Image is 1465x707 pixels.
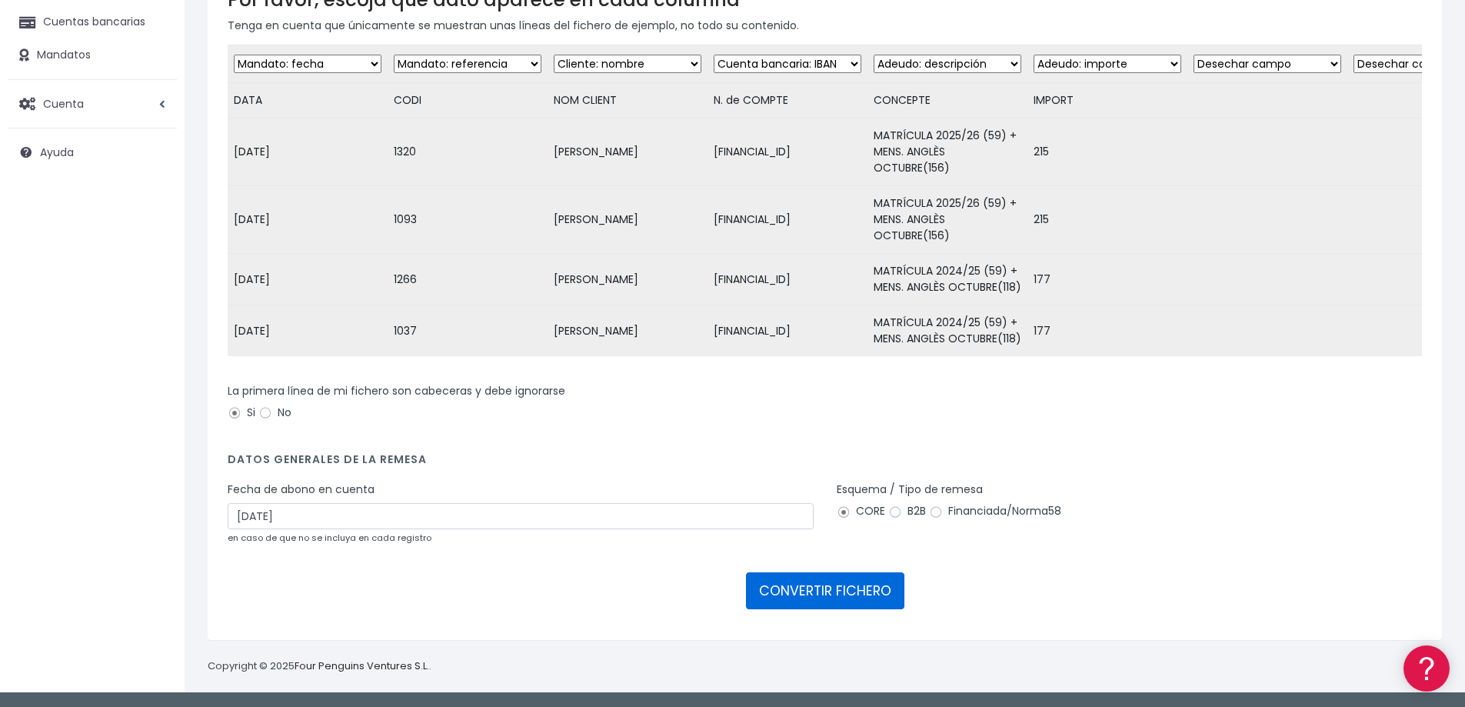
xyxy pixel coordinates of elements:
[8,39,177,72] a: Mandatos
[867,186,1027,254] td: MATRÍCULA 2025/26 (59) + MENS. ANGLÈS OCTUBRE(156)
[8,88,177,120] a: Cuenta
[1027,118,1187,186] td: 215
[867,305,1027,357] td: MATRÍCULA 2024/25 (59) + MENS. ANGLÈS OCTUBRE(118)
[867,254,1027,305] td: MATRÍCULA 2024/25 (59) + MENS. ANGLÈS OCTUBRE(118)
[295,659,429,673] a: Four Penguins Ventures S.L.
[1027,254,1187,305] td: 177
[228,532,431,544] small: en caso de que no se incluya en cada registro
[708,254,867,305] td: [FINANCIAL_ID]
[548,305,708,357] td: [PERSON_NAME]
[228,453,1422,474] h4: Datos generales de la remesa
[388,83,548,118] td: CODI
[40,145,74,160] span: Ayuda
[888,503,926,519] label: B2B
[228,186,388,254] td: [DATE]
[388,186,548,254] td: 1093
[1027,186,1187,254] td: 215
[708,186,867,254] td: [FINANCIAL_ID]
[548,83,708,118] td: NOM CLIENT
[548,254,708,305] td: [PERSON_NAME]
[708,83,867,118] td: N. de COMPTE
[746,572,904,609] button: CONVERTIR FICHERO
[228,118,388,186] td: [DATE]
[8,6,177,38] a: Cuentas bancarias
[228,482,375,498] label: Fecha de abono en cuenta
[708,118,867,186] td: [FINANCIAL_ID]
[929,503,1061,519] label: Financiada/Norma58
[228,383,565,399] label: La primera línea de mi fichero son cabeceras y debe ignorarse
[867,83,1027,118] td: CONCEPTE
[228,305,388,357] td: [DATE]
[1027,305,1187,357] td: 177
[548,118,708,186] td: [PERSON_NAME]
[1027,83,1187,118] td: IMPORT
[388,254,548,305] td: 1266
[708,305,867,357] td: [FINANCIAL_ID]
[388,118,548,186] td: 1320
[228,83,388,118] td: DATA
[837,482,983,498] label: Esquema / Tipo de remesa
[388,305,548,357] td: 1037
[43,95,84,111] span: Cuenta
[867,118,1027,186] td: MATRÍCULA 2025/26 (59) + MENS. ANGLÈS OCTUBRE(156)
[258,405,291,421] label: No
[208,659,431,675] p: Copyright © 2025 .
[548,186,708,254] td: [PERSON_NAME]
[228,405,255,421] label: Si
[837,503,885,519] label: CORE
[8,136,177,168] a: Ayuda
[228,254,388,305] td: [DATE]
[228,17,1422,34] p: Tenga en cuenta que únicamente se muestran unas líneas del fichero de ejemplo, no todo su contenido.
